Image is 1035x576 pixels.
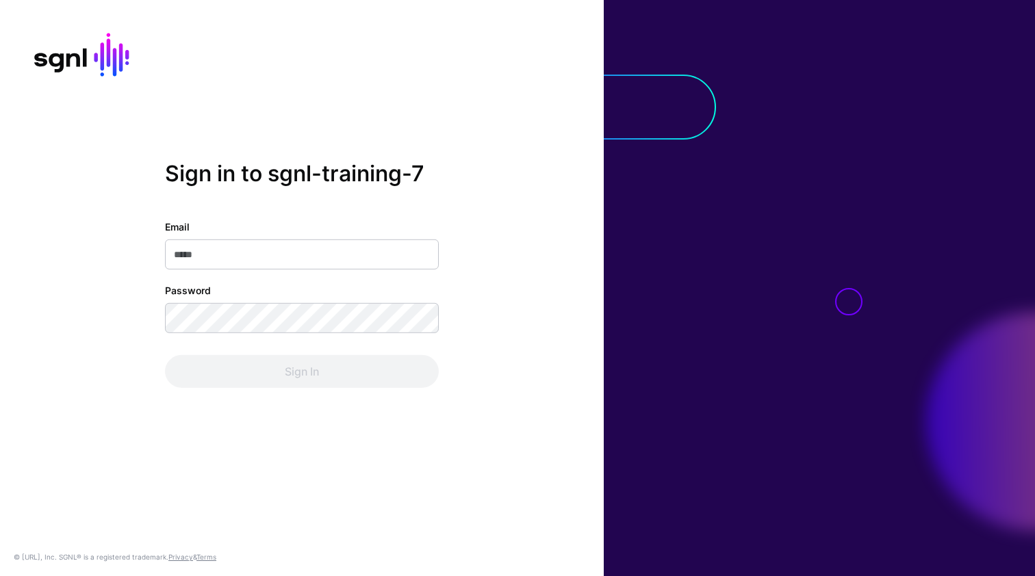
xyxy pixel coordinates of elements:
[165,283,211,298] label: Password
[14,551,216,562] div: © [URL], Inc. SGNL® is a registered trademark. &
[168,553,193,561] a: Privacy
[165,220,190,234] label: Email
[196,553,216,561] a: Terms
[165,161,439,187] h2: Sign in to sgnl-training-7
